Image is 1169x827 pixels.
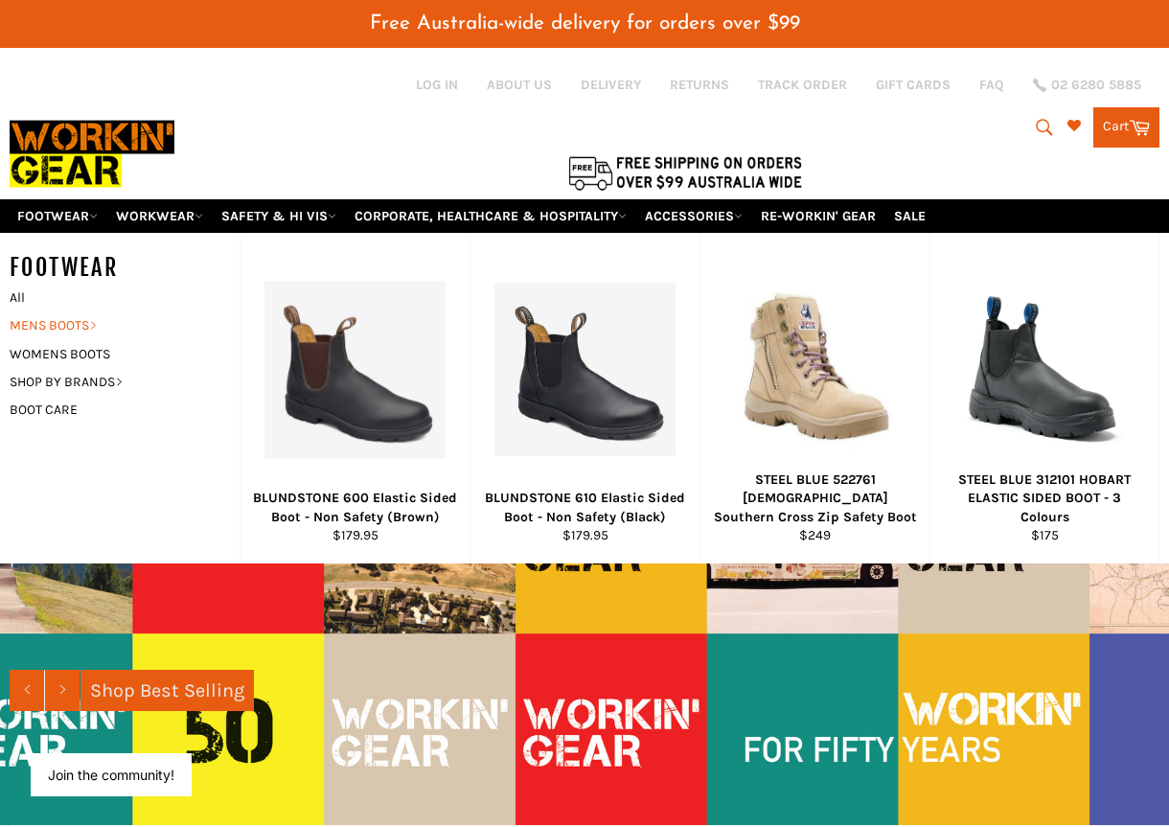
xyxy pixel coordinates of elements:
[1093,107,1159,148] a: Cart
[943,526,1147,544] div: $175
[954,289,1135,450] img: STEEL BLUE 312101 HOBART ELASTIC SIDED BOOT - Workin' Gear
[470,233,699,563] a: BLUNDSTONE 610 Elastic Sided Boot - Non Safety - Workin Gear BLUNDSTONE 610 Elastic Sided Boot - ...
[670,76,729,94] a: RETURNS
[886,199,933,233] a: SALE
[929,233,1159,563] a: STEEL BLUE 312101 HOBART ELASTIC SIDED BOOT - Workin' Gear STEEL BLUE 312101 HOBART ELASTIC SIDED...
[240,233,470,563] a: BLUNDSTONE 600 Elastic Sided Boot - Non Safety (Brown) - Workin Gear BLUNDSTONE 600 Elastic Sided...
[253,489,458,526] div: BLUNDSTONE 600 Elastic Sided Boot - Non Safety (Brown)
[347,199,634,233] a: CORPORATE, HEALTHCARE & HOSPITALITY
[264,281,446,458] img: BLUNDSTONE 600 Elastic Sided Boot - Non Safety (Brown) - Workin Gear
[979,76,1004,94] a: FAQ
[108,199,211,233] a: WORKWEAR
[713,526,918,544] div: $249
[214,199,344,233] a: SAFETY & HI VIS
[758,76,847,94] a: TRACK ORDER
[483,526,688,544] div: $179.95
[370,13,800,34] span: Free Australia-wide delivery for orders over $99
[753,199,883,233] a: RE-WORKIN' GEAR
[80,670,254,711] a: Shop Best Selling
[10,109,174,198] img: Workin Gear leaders in Workwear, Safety Boots, PPE, Uniforms. Australia's No.1 in Workwear
[943,471,1147,526] div: STEEL BLUE 312101 HOBART ELASTIC SIDED BOOT - 3 Colours
[416,77,458,93] a: Log in
[699,233,929,563] a: STEEL BLUE 522761 Ladies Southern Cross Zip Safety Boot - Workin Gear STEEL BLUE 522761 [DEMOGRAP...
[10,199,105,233] a: FOOTWEAR
[494,283,676,456] img: BLUNDSTONE 610 Elastic Sided Boot - Non Safety - Workin Gear
[1033,79,1141,92] a: 02 6280 5885
[876,76,951,94] a: GIFT CARDS
[581,76,641,94] a: DELIVERY
[565,152,805,193] img: Flat $9.95 shipping Australia wide
[48,767,174,783] button: Join the community!
[724,279,905,460] img: STEEL BLUE 522761 Ladies Southern Cross Zip Safety Boot - Workin Gear
[253,526,458,544] div: $179.95
[637,199,750,233] a: ACCESSORIES
[487,76,552,94] a: ABOUT US
[10,252,240,284] h5: FOOTWEAR
[713,471,918,526] div: STEEL BLUE 522761 [DEMOGRAPHIC_DATA] Southern Cross Zip Safety Boot
[483,489,688,526] div: BLUNDSTONE 610 Elastic Sided Boot - Non Safety (Black)
[1051,79,1141,92] span: 02 6280 5885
